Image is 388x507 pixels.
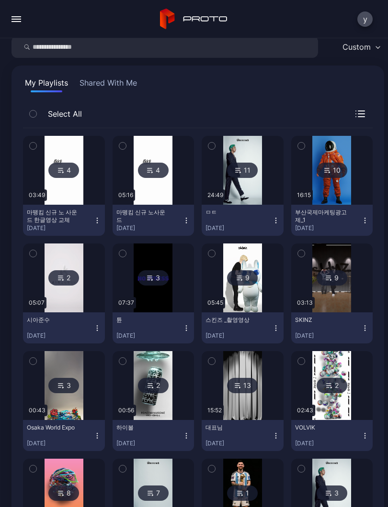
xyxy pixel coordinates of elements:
[227,378,258,393] div: 13
[27,405,47,416] div: 00:43
[48,270,79,286] div: 2
[295,224,362,232] div: [DATE]
[27,209,80,224] div: 마뗑킴 신규 노 사운드 한글영상 교체
[317,163,347,178] div: 10
[295,405,315,416] div: 02:43
[48,378,79,393] div: 3
[113,312,194,343] button: 튠[DATE]
[202,420,284,451] button: 대표님[DATE]
[78,77,139,92] button: Shared With Me
[116,424,169,431] div: 하이볼
[116,332,183,340] div: [DATE]
[291,205,373,236] button: 부산국제마케팅광고제_1[DATE]
[342,42,371,52] div: Custom
[317,270,347,286] div: 9
[205,424,258,431] div: 대표님
[116,224,183,232] div: [DATE]
[295,424,348,431] div: VOLVIK
[27,440,93,447] div: [DATE]
[116,189,135,201] div: 05:16
[205,440,272,447] div: [DATE]
[205,209,258,216] div: ㅁㅌ
[205,189,225,201] div: 24:49
[291,420,373,451] button: VOLVIK[DATE]
[113,420,194,451] button: 하이볼[DATE]
[202,205,284,236] button: ㅁㅌ[DATE]
[23,312,105,343] button: 시아준수[DATE]
[295,189,313,201] div: 16:15
[116,316,169,324] div: 튠
[116,405,136,416] div: 00:56
[317,378,347,393] div: 2
[138,163,169,178] div: 4
[338,36,384,58] button: Custom
[27,297,46,309] div: 05:07
[227,485,258,501] div: 1
[23,205,105,236] button: 마뗑킴 신규 노 사운드 한글영상 교체[DATE]
[48,485,79,501] div: 8
[227,163,258,178] div: 11
[116,440,183,447] div: [DATE]
[138,485,169,501] div: 7
[27,332,93,340] div: [DATE]
[27,316,80,324] div: 시아준수
[317,485,347,501] div: 3
[205,405,224,416] div: 15:52
[205,297,225,309] div: 05:45
[27,224,93,232] div: [DATE]
[48,163,79,178] div: 4
[295,209,348,224] div: 부산국제마케팅광고제_1
[205,224,272,232] div: [DATE]
[116,209,169,224] div: 마뗑킴 신규 노사운드
[23,77,70,92] button: My Playlists
[295,332,362,340] div: [DATE]
[205,316,258,324] div: 스킨즈 _촬영영상
[295,316,348,324] div: SKINZ
[291,312,373,343] button: SKINZ[DATE]
[202,312,284,343] button: 스킨즈 _촬영영상[DATE]
[43,108,82,120] span: Select All
[23,420,105,451] button: Osaka World Expo[DATE]
[357,11,373,27] button: y
[138,378,169,393] div: 2
[295,297,315,309] div: 03:13
[138,270,169,286] div: 3
[205,332,272,340] div: [DATE]
[27,189,47,201] div: 03:49
[227,270,258,286] div: 9
[113,205,194,236] button: 마뗑킴 신규 노사운드[DATE]
[116,297,136,309] div: 07:37
[27,424,80,431] div: Osaka World Expo
[295,440,362,447] div: [DATE]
